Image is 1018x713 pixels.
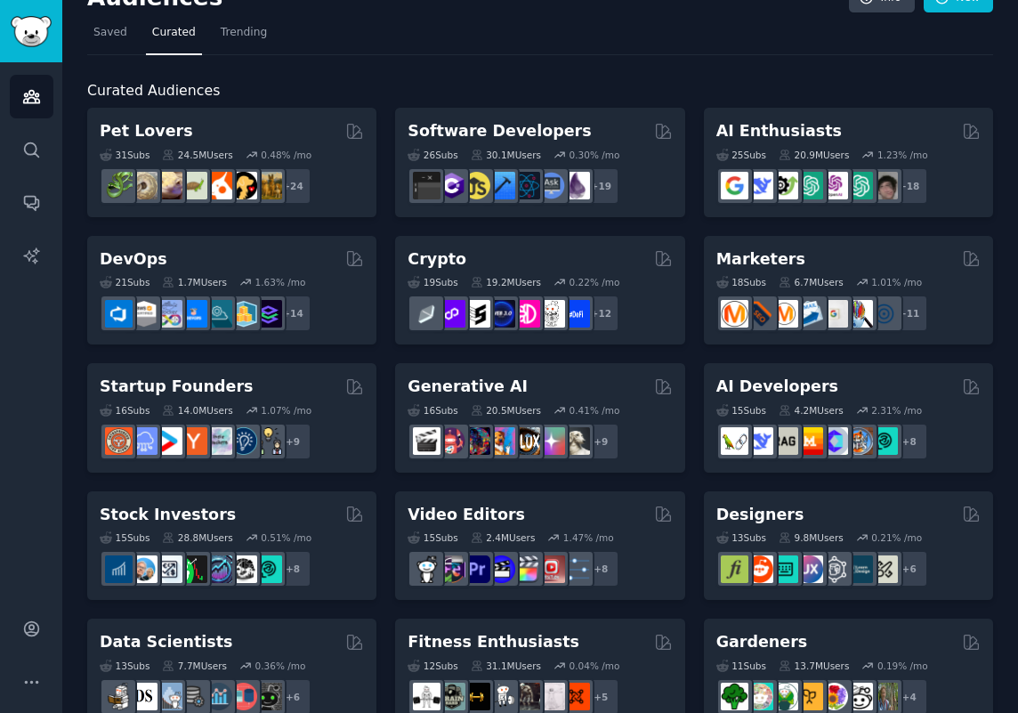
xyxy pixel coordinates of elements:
img: csharp [438,172,465,199]
img: reactnative [513,172,540,199]
div: 0.04 % /mo [570,660,620,672]
img: iOSProgramming [488,172,515,199]
div: 19.2M Users [471,276,541,288]
div: 16 Sub s [408,404,457,417]
img: FluxAI [513,427,540,455]
img: flowers [820,683,848,710]
img: platformengineering [205,300,232,328]
div: 24.5M Users [162,149,232,161]
img: MachineLearning [105,683,133,710]
h2: Software Developers [408,120,591,142]
div: 18 Sub s [716,276,766,288]
img: UrbanGardening [845,683,873,710]
img: dataengineering [180,683,207,710]
img: OpenAIDev [820,172,848,199]
div: 0.22 % /mo [570,276,620,288]
h2: Gardeners [716,631,808,653]
img: learnjavascript [463,172,490,199]
img: growmybusiness [254,427,282,455]
img: learndesign [845,555,873,583]
img: logodesign [746,555,773,583]
img: EntrepreneurRideAlong [105,427,133,455]
div: + 9 [274,423,311,460]
div: 20.5M Users [471,404,541,417]
img: premiere [463,555,490,583]
div: 2.31 % /mo [871,404,922,417]
img: VideoEditors [488,555,515,583]
div: 26 Sub s [408,149,457,161]
h2: Crypto [408,248,466,271]
div: 0.21 % /mo [871,531,922,544]
img: statistics [155,683,182,710]
img: starryai [537,427,565,455]
div: + 9 [582,423,619,460]
img: software [413,172,440,199]
div: 21 Sub s [100,276,149,288]
a: Trending [214,19,273,55]
img: vegetablegardening [721,683,748,710]
div: + 19 [582,167,619,205]
h2: DevOps [100,248,167,271]
span: Curated Audiences [87,80,220,102]
img: herpetology [105,172,133,199]
div: 1.01 % /mo [871,276,922,288]
img: AWS_Certified_Experts [130,300,158,328]
img: swingtrading [230,555,257,583]
h2: AI Developers [716,376,838,398]
img: StocksAndTrading [205,555,232,583]
h2: Video Editors [408,504,525,526]
img: AskMarketing [771,300,798,328]
div: + 24 [274,167,311,205]
div: + 12 [582,295,619,332]
img: SaaS [130,427,158,455]
img: aws_cdk [230,300,257,328]
img: Trading [180,555,207,583]
img: OnlineMarketing [870,300,898,328]
div: 20.9M Users [779,149,849,161]
img: ycombinator [180,427,207,455]
div: + 18 [891,167,928,205]
img: Forex [155,555,182,583]
img: googleads [820,300,848,328]
img: DevOpsLinks [180,300,207,328]
h2: Data Scientists [100,631,232,653]
span: Curated [152,25,196,41]
div: 14.0M Users [162,404,232,417]
div: 1.23 % /mo [877,149,928,161]
div: 13 Sub s [716,531,766,544]
div: 4.2M Users [779,404,844,417]
img: postproduction [562,555,590,583]
img: AskComputerScience [537,172,565,199]
div: 15 Sub s [716,404,766,417]
h2: Fitness Enthusiasts [408,631,579,653]
div: + 8 [274,550,311,587]
img: ethstaker [463,300,490,328]
img: GYM [413,683,440,710]
div: 15 Sub s [408,531,457,544]
img: ethfinance [413,300,440,328]
img: technicalanalysis [254,555,282,583]
img: GummySearch logo [11,16,52,47]
img: defiblockchain [513,300,540,328]
img: userexperience [820,555,848,583]
img: GardenersWorld [870,683,898,710]
img: UX_Design [870,555,898,583]
img: aivideo [413,427,440,455]
img: ArtificalIntelligence [870,172,898,199]
img: PlatformEngineers [254,300,282,328]
img: azuredevops [105,300,133,328]
img: personaltraining [562,683,590,710]
div: + 6 [891,550,928,587]
img: turtle [180,172,207,199]
img: MistralAI [796,427,823,455]
img: GymMotivation [438,683,465,710]
h2: Stock Investors [100,504,236,526]
span: Saved [93,25,127,41]
div: 0.30 % /mo [570,149,620,161]
div: 2.4M Users [471,531,536,544]
img: chatgpt_promptDesign [796,172,823,199]
div: 31 Sub s [100,149,149,161]
img: Youtubevideo [537,555,565,583]
div: 1.63 % /mo [255,276,306,288]
h2: Designers [716,504,804,526]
